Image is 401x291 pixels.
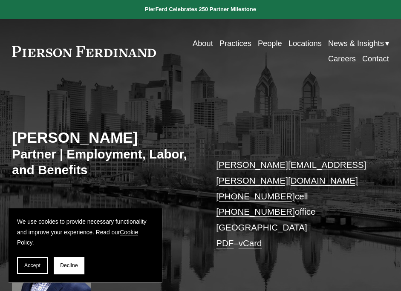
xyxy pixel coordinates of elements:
[17,217,153,248] p: We use cookies to provide necessary functionality and improve your experience. Read our .
[239,238,262,248] a: vCard
[9,208,162,282] section: Cookie banner
[328,52,356,67] a: Careers
[216,157,373,252] p: cell office [GEOGRAPHIC_DATA] –
[258,36,282,51] a: People
[288,36,322,51] a: Locations
[17,257,48,274] button: Accept
[219,36,251,51] a: Practices
[12,129,200,147] h2: [PERSON_NAME]
[216,160,366,185] a: [PERSON_NAME][EMAIL_ADDRESS][PERSON_NAME][DOMAIN_NAME]
[328,36,389,51] a: folder dropdown
[216,238,234,248] a: PDF
[24,262,40,268] span: Accept
[60,262,78,268] span: Decline
[216,191,295,201] a: [PHONE_NUMBER]
[216,207,295,216] a: [PHONE_NUMBER]
[328,37,384,51] span: News & Insights
[362,52,389,67] a: Contact
[193,36,213,51] a: About
[12,147,200,178] h3: Partner | Employment, Labor, and Benefits
[54,257,84,274] button: Decline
